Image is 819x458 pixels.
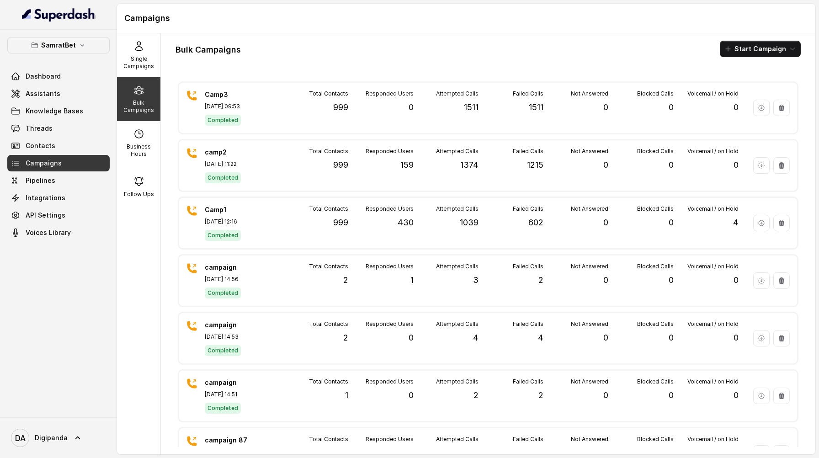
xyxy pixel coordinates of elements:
p: Not Answered [571,205,608,213]
p: Not Answered [571,320,608,328]
p: camp2 [205,148,269,157]
p: Follow Ups [124,191,154,198]
p: Attempted Calls [436,263,479,270]
a: Contacts [7,138,110,154]
p: Blocked Calls [637,205,674,213]
p: Not Answered [571,263,608,270]
p: 1039 [460,216,479,229]
p: 3 [473,274,479,287]
span: Campaigns [26,159,62,168]
p: Voicemail / on Hold [687,148,739,155]
p: Camp1 [205,205,269,214]
p: 0 [734,274,739,287]
p: 1215 [527,159,543,171]
p: [DATE] 12:16 [205,218,269,225]
p: Attempted Calls [436,378,479,385]
p: Attempted Calls [436,436,479,443]
span: Completed [205,403,241,414]
p: Total Contacts [309,436,348,443]
p: 2 [473,389,479,402]
p: 0 [603,101,608,114]
a: Assistants [7,85,110,102]
p: Blocked Calls [637,436,674,443]
p: campaign [205,378,269,387]
span: Completed [205,288,241,298]
a: Integrations [7,190,110,206]
p: 1511 [464,101,479,114]
p: Bulk Campaigns [121,99,157,114]
p: 0 [669,331,674,344]
p: Blocked Calls [637,378,674,385]
p: Not Answered [571,90,608,97]
p: 0 [734,389,739,402]
p: Failed Calls [513,263,543,270]
p: Not Answered [571,148,608,155]
p: Camp3 [205,90,269,99]
p: Total Contacts [309,320,348,328]
p: [DATE] 14:53 [205,333,269,341]
a: Pipelines [7,172,110,189]
text: DA [15,433,26,443]
a: Dashboard [7,68,110,85]
p: 0 [603,159,608,171]
p: [DATE] 09:53 [205,103,269,110]
p: 999 [333,101,348,114]
p: campaign [205,263,269,272]
p: Responded Users [366,205,414,213]
p: 999 [333,216,348,229]
p: campaign [205,320,269,330]
p: 4 [733,216,739,229]
p: 2 [343,274,348,287]
a: Knowledge Bases [7,103,110,119]
a: Voices Library [7,224,110,241]
span: Integrations [26,193,65,202]
p: Responded Users [366,148,414,155]
span: Assistants [26,89,60,98]
a: Campaigns [7,155,110,171]
p: Voicemail / on Hold [687,263,739,270]
span: Knowledge Bases [26,107,83,116]
p: 2 [538,274,543,287]
p: Not Answered [571,378,608,385]
p: Failed Calls [513,436,543,443]
button: SamratBet [7,37,110,53]
p: Voicemail / on Hold [687,436,739,443]
p: 0 [409,331,414,344]
p: 430 [398,216,414,229]
p: Failed Calls [513,90,543,97]
p: Responded Users [366,320,414,328]
span: Pipelines [26,176,55,185]
p: Responded Users [366,263,414,270]
p: 2 [343,331,348,344]
p: Failed Calls [513,205,543,213]
p: 1374 [460,159,479,171]
p: [DATE] 11:22 [205,160,269,168]
p: Blocked Calls [637,148,674,155]
p: 0 [669,101,674,114]
p: Responded Users [366,378,414,385]
p: [DATE] 14:51 [205,391,269,398]
p: 0 [409,389,414,402]
p: Responded Users [366,90,414,97]
p: 0 [669,216,674,229]
span: Voices Library [26,228,71,237]
p: Blocked Calls [637,320,674,328]
p: Total Contacts [309,378,348,385]
p: Voicemail / on Hold [687,378,739,385]
span: Completed [205,115,241,126]
p: Failed Calls [513,320,543,328]
p: 0 [603,274,608,287]
span: Digipanda [35,433,68,442]
a: Digipanda [7,425,110,451]
span: Completed [205,172,241,183]
span: Threads [26,124,53,133]
p: 0 [603,331,608,344]
p: 159 [400,159,414,171]
p: 2 [538,389,543,402]
p: 4 [473,331,479,344]
p: Responded Users [366,436,414,443]
p: 0 [603,389,608,402]
h1: Campaigns [124,11,808,26]
span: Completed [205,230,241,241]
p: Attempted Calls [436,205,479,213]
